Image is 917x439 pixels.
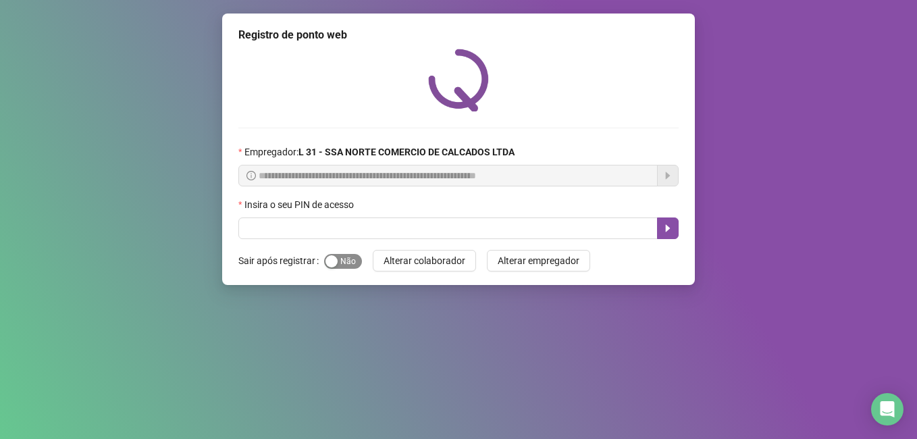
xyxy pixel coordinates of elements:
[298,147,515,157] strong: L 31 - SSA NORTE COMERCIO DE CALCADOS LTDA
[498,253,579,268] span: Alterar empregador
[244,145,515,159] span: Empregador :
[246,171,256,180] span: info-circle
[238,27,679,43] div: Registro de ponto web
[428,49,489,111] img: QRPoint
[384,253,465,268] span: Alterar colaborador
[487,250,590,272] button: Alterar empregador
[373,250,476,272] button: Alterar colaborador
[238,197,363,212] label: Insira o seu PIN de acesso
[662,223,673,234] span: caret-right
[238,250,324,272] label: Sair após registrar
[871,393,903,425] div: Open Intercom Messenger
